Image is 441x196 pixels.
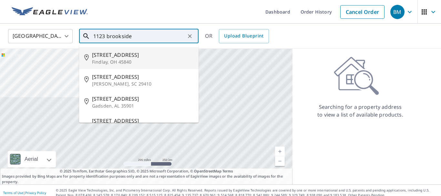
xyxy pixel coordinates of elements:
button: Clear [185,32,194,41]
p: [PERSON_NAME], SC 29410 [92,81,193,87]
p: | [3,191,46,195]
span: [STREET_ADDRESS] [92,51,193,59]
div: Aerial [8,151,56,167]
a: Terms [222,169,233,173]
span: [STREET_ADDRESS] [92,95,193,103]
p: Findlay, OH 45840 [92,59,193,65]
span: [STREET_ADDRESS] [92,117,193,125]
span: [STREET_ADDRESS] [92,73,193,81]
a: Upload Blueprint [219,29,269,43]
a: Terms of Use [3,191,23,195]
div: [GEOGRAPHIC_DATA] [8,27,73,45]
a: Current Level 5, Zoom In [275,147,285,156]
img: EV Logo [12,7,88,17]
a: Privacy Policy [25,191,46,195]
a: Cancel Order [340,5,385,19]
div: BM [390,5,405,19]
div: Aerial [23,151,40,167]
span: Upload Blueprint [224,32,263,40]
input: Search by address or latitude-longitude [93,27,185,45]
a: OpenStreetMap [194,169,221,173]
p: Searching for a property address to view a list of available products. [317,103,404,119]
p: Gadsden, AL 35901 [92,103,193,109]
a: Current Level 5, Zoom Out [275,156,285,166]
div: OR [205,29,269,43]
span: © 2025 TomTom, Earthstar Geographics SIO, © 2025 Microsoft Corporation, © [60,169,233,174]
